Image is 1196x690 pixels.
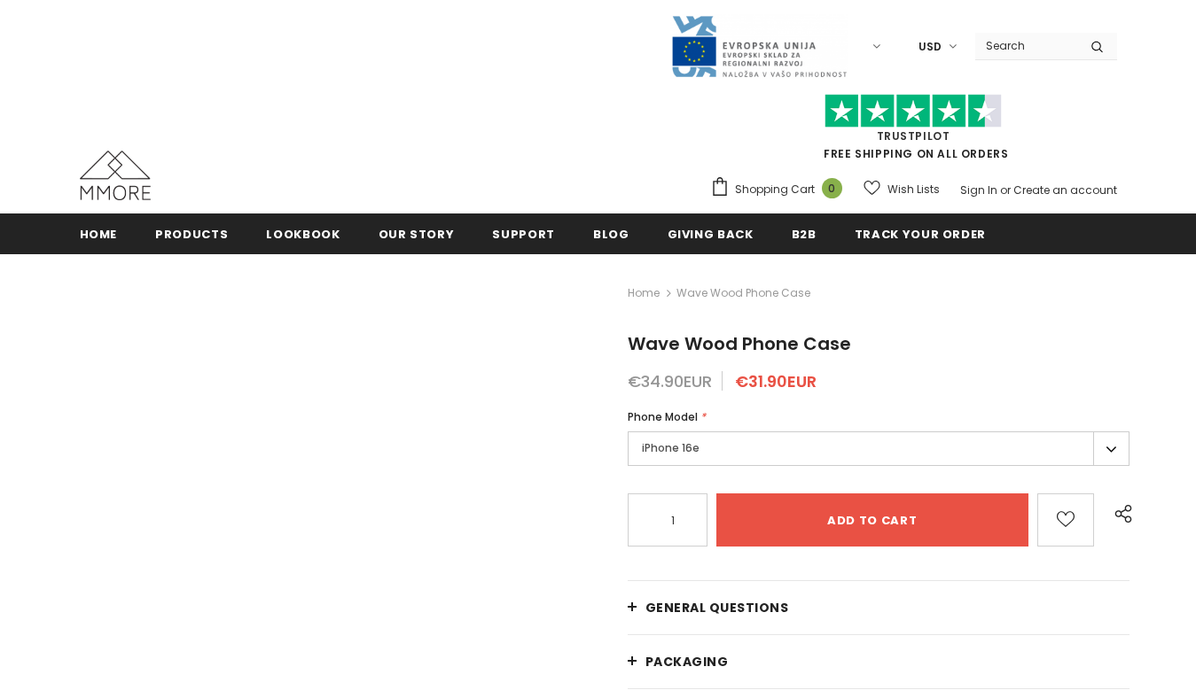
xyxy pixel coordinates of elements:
input: Add to cart [716,493,1028,547]
label: iPhone 16e [628,431,1130,466]
a: Shopping Cart 0 [710,176,851,203]
a: Javni Razpis [670,38,848,53]
a: General Questions [628,581,1130,634]
span: €31.90EUR [735,370,817,392]
span: Track your order [855,226,986,243]
span: 0 [822,178,842,198]
span: Blog [593,226,629,243]
span: Wave Wood Phone Case [628,331,851,356]
a: Home [80,213,118,253]
span: PACKAGING [645,653,729,671]
a: Trustpilot [877,128,950,143]
span: FREE SHIPPING ON ALL ORDERS [710,102,1117,161]
span: Wish Lists [887,181,940,198]
a: support [492,213,555,253]
span: €34.90EUR [628,370,712,392]
span: Home [80,226,118,243]
a: Create an account [1013,182,1117,198]
span: Phone Model [628,409,698,424]
a: Products [155,213,228,253]
a: Track your order [855,213,986,253]
a: Our Story [379,213,455,253]
span: Lookbook [266,226,340,243]
a: Lookbook [266,213,340,253]
img: Trust Pilot Stars [825,94,1002,128]
span: Products [155,226,228,243]
a: B2B [792,213,817,253]
span: support [492,226,555,243]
span: Our Story [379,226,455,243]
span: USD [918,38,942,56]
img: MMORE Cases [80,151,151,200]
span: Wave Wood Phone Case [676,283,810,304]
input: Search Site [975,33,1077,58]
a: Home [628,283,660,304]
span: or [1000,182,1011,198]
span: General Questions [645,599,789,616]
img: Javni Razpis [670,14,848,79]
span: Giving back [668,226,754,243]
span: B2B [792,226,817,243]
a: Blog [593,213,629,253]
a: Wish Lists [864,174,940,205]
a: Giving back [668,213,754,253]
span: Shopping Cart [735,181,815,198]
a: PACKAGING [628,635,1130,688]
a: Sign In [960,182,997,198]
